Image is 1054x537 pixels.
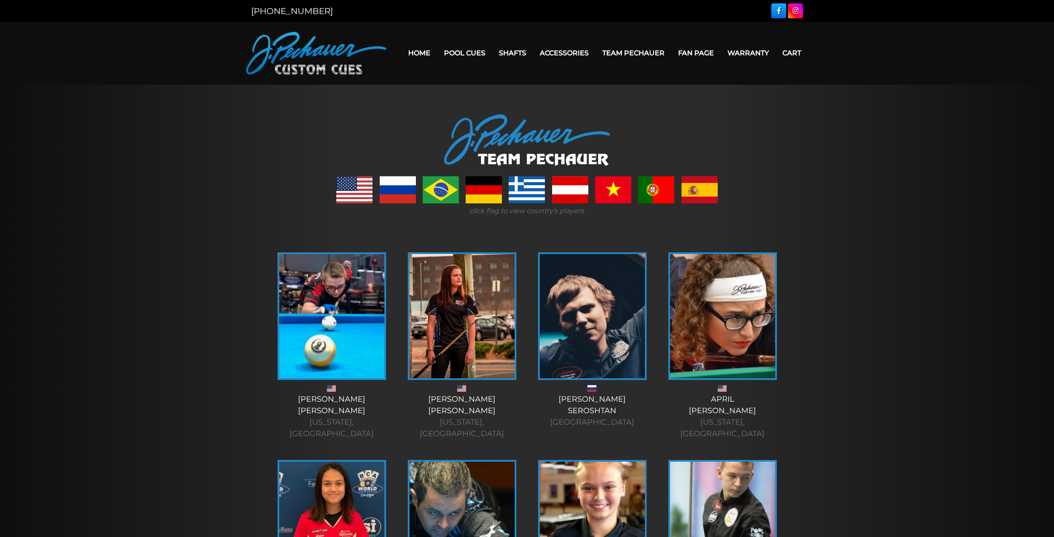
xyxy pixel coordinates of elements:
a: Fan Page [671,42,721,64]
a: Cart [776,42,808,64]
div: [PERSON_NAME] [PERSON_NAME] [405,394,518,440]
div: [US_STATE], [GEOGRAPHIC_DATA] [666,417,779,440]
a: Pool Cues [437,42,492,64]
img: Pechauer Custom Cues [246,32,387,74]
a: Shafts [492,42,533,64]
a: [PERSON_NAME][PERSON_NAME] [US_STATE], [GEOGRAPHIC_DATA] [275,252,388,440]
a: [PERSON_NAME][PERSON_NAME] [US_STATE], [GEOGRAPHIC_DATA] [405,252,518,440]
img: andrei-1-225x320.jpg [540,254,645,378]
div: April [PERSON_NAME] [666,394,779,440]
img: April-225x320.jpg [670,254,775,378]
i: click flag to view country's players. [469,207,585,215]
a: [PERSON_NAME]Seroshtan [GEOGRAPHIC_DATA] [536,252,649,428]
div: [US_STATE], [GEOGRAPHIC_DATA] [275,417,388,440]
div: [US_STATE], [GEOGRAPHIC_DATA] [405,417,518,440]
div: [PERSON_NAME] [PERSON_NAME] [275,394,388,440]
div: [PERSON_NAME] Seroshtan [536,394,649,428]
a: Accessories [533,42,596,64]
a: [PHONE_NUMBER] [251,6,333,16]
a: April[PERSON_NAME] [US_STATE], [GEOGRAPHIC_DATA] [666,252,779,440]
a: Team Pechauer [596,42,671,64]
a: Warranty [721,42,776,64]
a: Home [401,42,437,64]
div: [GEOGRAPHIC_DATA] [536,417,649,428]
img: alex-bryant-225x320.jpg [279,254,384,378]
img: amanda-c-1-e1555337534391.jpg [410,254,515,378]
